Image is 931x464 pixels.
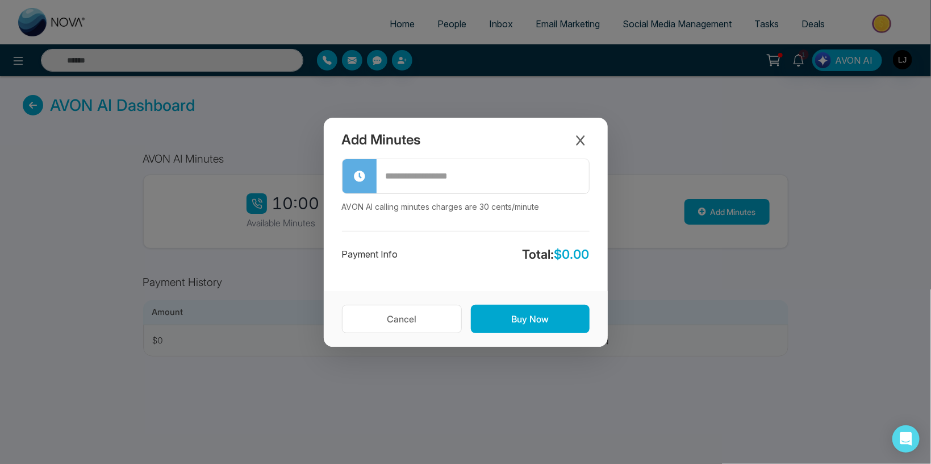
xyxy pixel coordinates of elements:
[892,425,920,453] div: Open Intercom Messenger
[471,305,590,333] button: Buy Now
[342,132,421,148] h2: Add Minutes
[571,131,590,150] button: Close modal
[523,245,590,264] span: Total:
[342,201,590,213] p: AVON AI calling minutes charges are 30 cents/minute
[554,247,590,262] span: $ 0.00
[342,305,462,333] button: Cancel
[342,247,398,261] span: Payment Info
